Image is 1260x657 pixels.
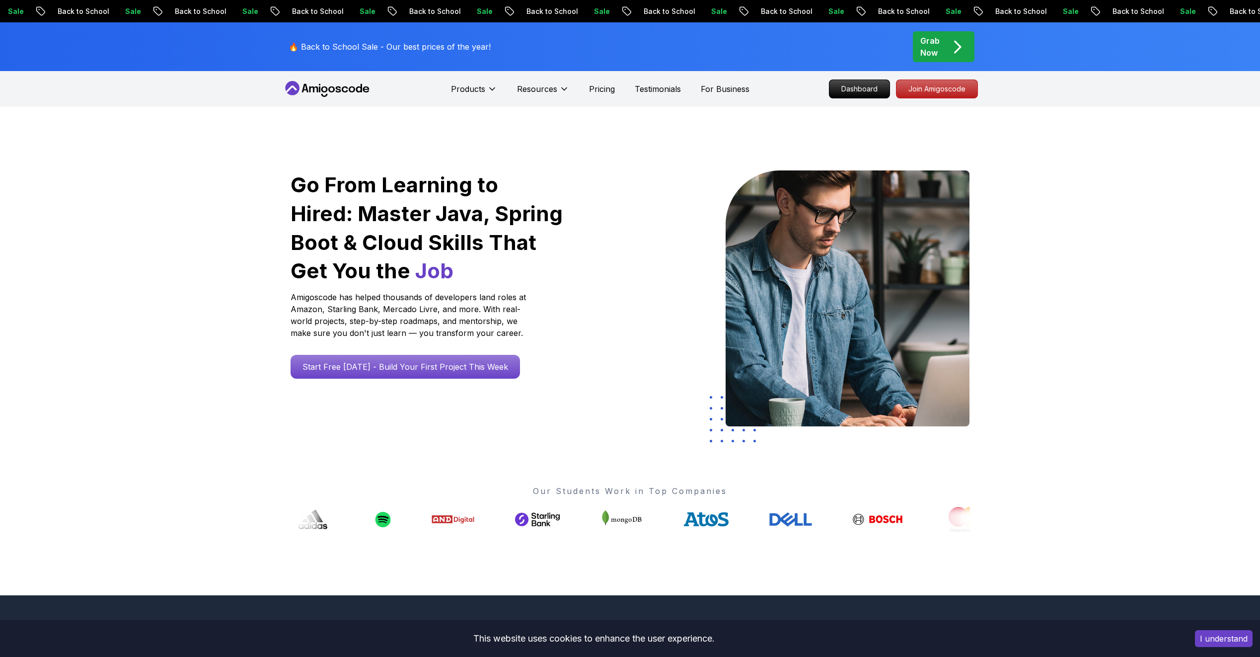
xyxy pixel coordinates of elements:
p: Sale [1154,6,1186,16]
span: Job [415,258,453,283]
a: Testimonials [635,83,681,95]
p: Back to School [149,6,217,16]
a: Join Amigoscode [896,80,978,98]
button: Resources [517,83,569,103]
p: Sale [568,6,600,16]
p: Resources [517,83,557,95]
a: Start Free [DATE] - Build Your First Project This Week [291,355,520,379]
p: Back to School [618,6,685,16]
p: Sale [685,6,717,16]
button: Products [451,83,497,103]
p: Back to School [1087,6,1154,16]
p: Dashboard [829,80,889,98]
p: Sale [451,6,483,16]
a: Pricing [589,83,615,95]
button: Accept cookies [1195,630,1253,647]
p: Back to School [735,6,803,16]
p: Sale [803,6,834,16]
a: For Business [701,83,749,95]
h1: Go From Learning to Hired: Master Java, Spring Boot & Cloud Skills That Get You the [291,170,564,285]
p: Back to School [266,6,334,16]
p: Sale [334,6,366,16]
p: Sale [920,6,952,16]
p: Back to School [383,6,451,16]
p: Sale [1037,6,1069,16]
a: Dashboard [829,80,890,98]
p: Grab Now [920,35,940,59]
p: Amigoscode has helped thousands of developers land roles at Amazon, Starling Bank, Mercado Livre,... [291,291,529,339]
p: Sale [217,6,248,16]
p: Back to School [501,6,568,16]
p: Back to School [969,6,1037,16]
img: hero [726,170,969,426]
p: Back to School [32,6,99,16]
p: Our Students Work in Top Companies [291,485,970,497]
p: Join Amigoscode [896,80,977,98]
p: 🔥 Back to School Sale - Our best prices of the year! [289,41,491,53]
p: Back to School [852,6,920,16]
p: Sale [99,6,131,16]
p: Products [451,83,485,95]
div: This website uses cookies to enhance the user experience. [7,628,1180,650]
